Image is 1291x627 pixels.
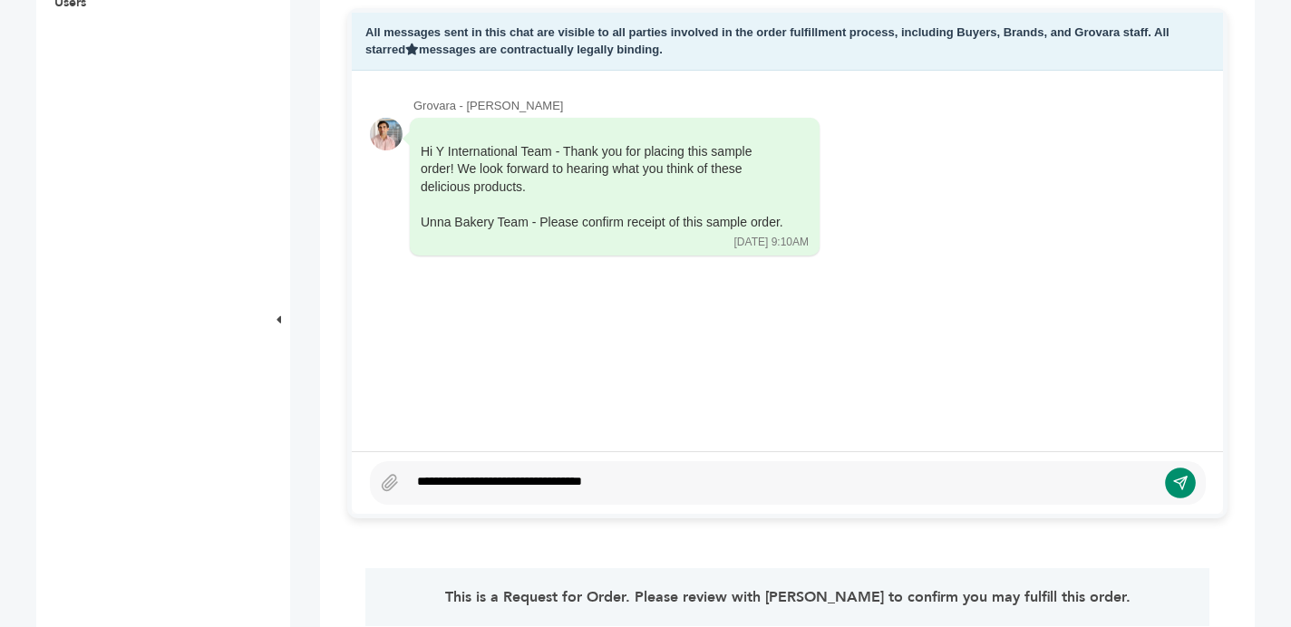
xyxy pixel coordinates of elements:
p: This is a Request for Order. Please review with [PERSON_NAME] to confirm you may fulfill this order. [399,586,1176,608]
div: Hi Y International Team - Thank you for placing this sample order! We look forward to hearing wha... [421,143,783,232]
div: All messages sent in this chat are visible to all parties involved in the order fulfillment proce... [352,13,1223,71]
div: [DATE] 9:10AM [734,235,809,250]
div: Unna Bakery Team - Please confirm receipt of this sample order. [421,214,783,232]
div: Grovara - [PERSON_NAME] [413,98,1205,114]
